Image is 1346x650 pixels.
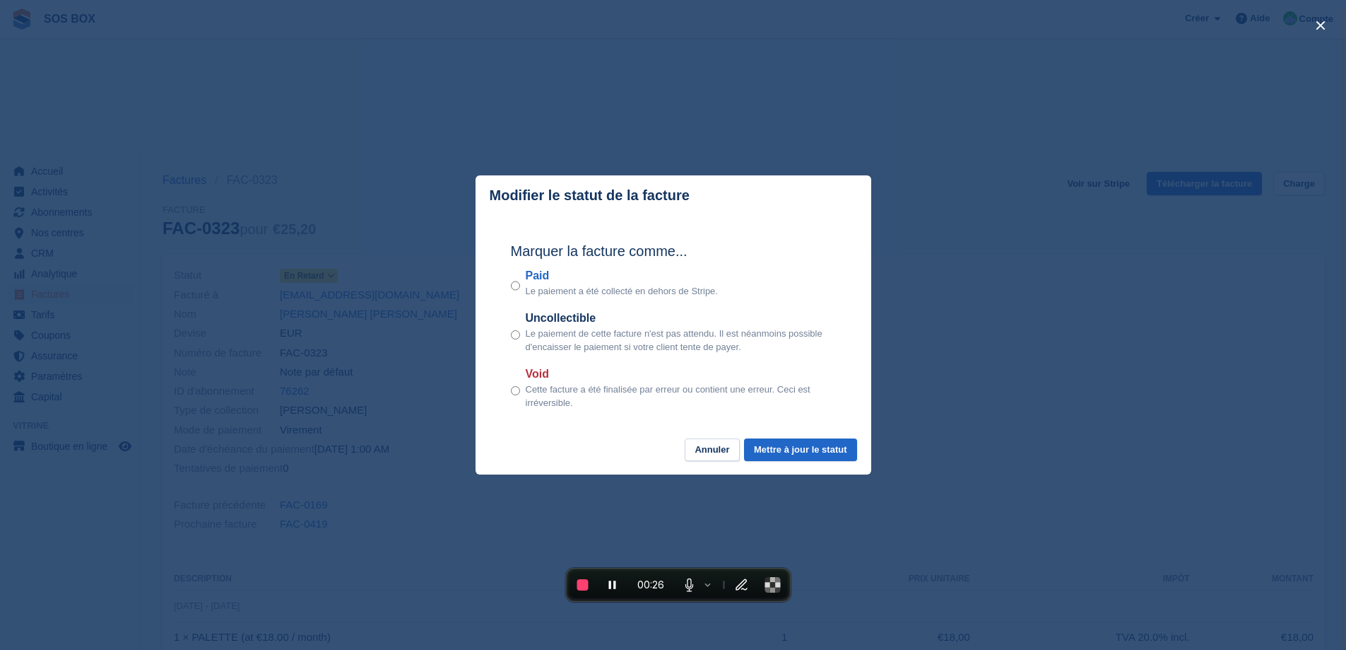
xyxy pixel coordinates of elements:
[685,439,739,462] button: Annuler
[490,187,690,204] p: Modifier le statut de la facture
[526,366,836,383] label: Void
[526,327,836,354] p: Le paiement de cette facture n'est pas attendu. Il est néanmoins possible d'encaisser le paiement...
[511,240,836,262] h2: Marquer la facture comme...
[526,310,836,327] label: Uncollectible
[1309,14,1332,37] button: close
[526,383,836,410] p: Cette facture a été finalisée par erreur ou contient une erreur. Ceci est irréversible.
[744,439,856,462] button: Mettre à jour le statut
[526,284,718,298] p: Le paiement a été collecté en dehors de Stripe.
[526,267,718,284] label: Paid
